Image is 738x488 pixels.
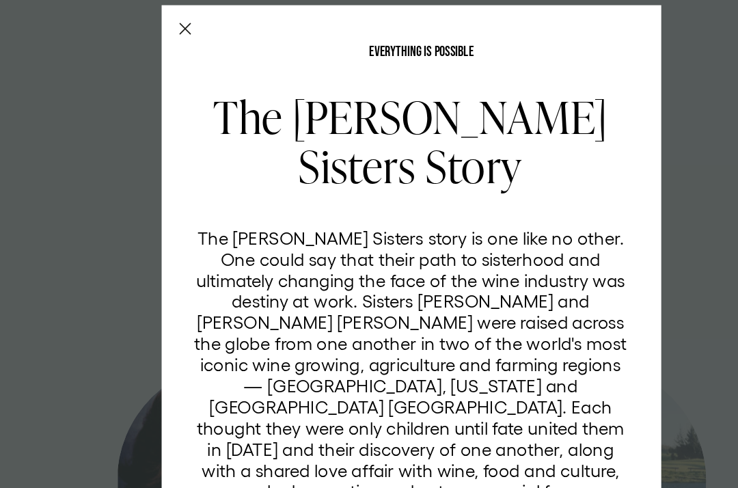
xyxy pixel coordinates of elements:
div: Contact Us [6,317,20,379]
div: 0 [684,392,701,409]
button: Close Modal [189,25,198,34]
h2: The [PERSON_NAME] Sisters Story [200,79,537,155]
p: EVERYTHING IS POSSIBLE [200,42,554,53]
p: The [PERSON_NAME] Sisters story is one like no other. One could say that their path to sisterhood... [200,184,537,397]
